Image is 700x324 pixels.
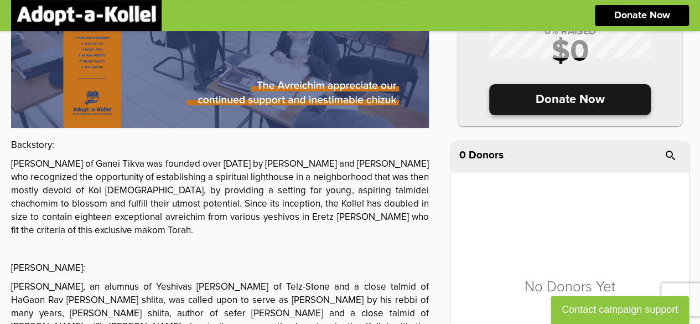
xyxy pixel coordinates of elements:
p: Donate Now [614,11,670,20]
p: Donors [469,150,504,161]
i: search [664,149,677,162]
p: [PERSON_NAME] of Ganei Tikva was founded over [DATE] by [PERSON_NAME] and [PERSON_NAME] who recog... [11,158,429,238]
p: Backstory: [11,139,429,152]
p: No Donors Yet [525,280,615,294]
p: Donate Now [489,84,651,115]
img: logonobg.png [17,6,156,25]
span: 0 [459,150,466,161]
button: Contact campaign support [551,296,689,324]
p: [PERSON_NAME]: [11,262,429,275]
